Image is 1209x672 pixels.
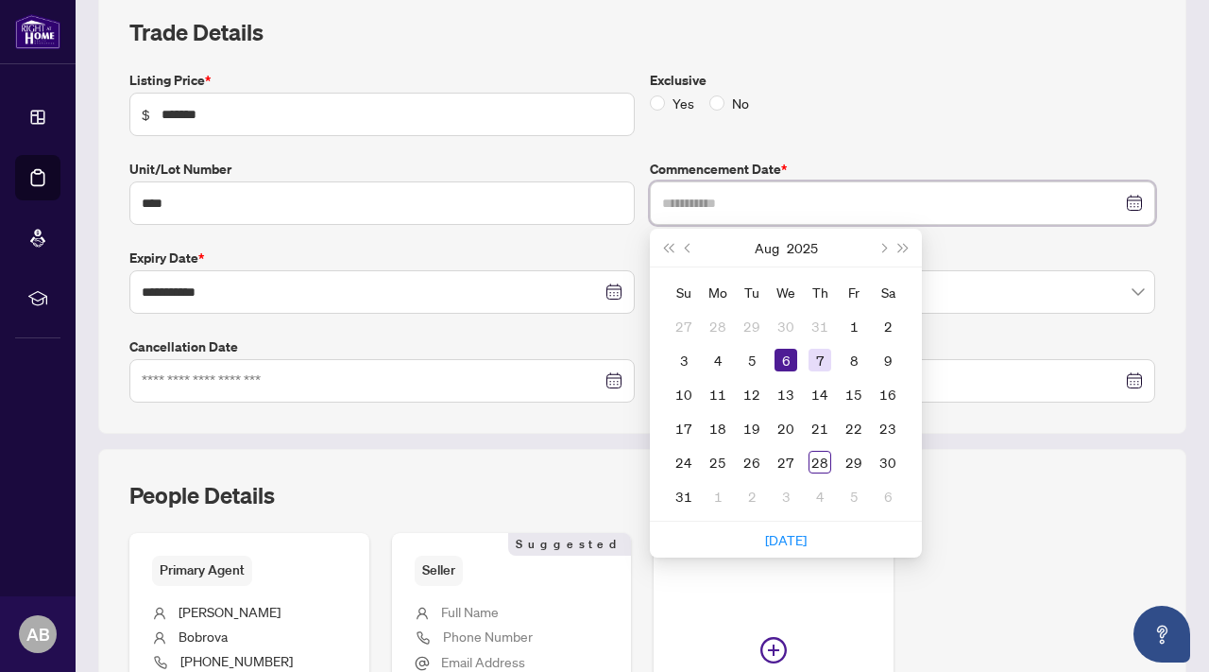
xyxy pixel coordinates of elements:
td: 2025-09-05 [837,479,871,513]
img: logo [15,14,60,49]
td: 2025-08-18 [701,411,735,445]
td: 2025-08-25 [701,445,735,479]
td: 2025-08-30 [871,445,905,479]
div: 27 [775,451,797,474]
div: 11 [707,383,729,405]
span: Yes [665,93,702,113]
label: Exclusive [650,70,1155,91]
th: Sa [871,275,905,309]
button: Previous month (PageUp) [678,229,699,267]
div: 5 [843,485,865,508]
div: 14 [809,383,831,405]
a: [DATE] [765,531,807,548]
span: [PERSON_NAME] [179,603,281,620]
label: Cancellation Date [129,336,635,357]
button: Next month (PageDown) [872,229,893,267]
span: No [724,93,757,113]
td: 2025-08-29 [837,445,871,479]
h2: Trade Details [129,17,1155,47]
td: 2025-08-27 [769,445,803,479]
td: 2025-08-10 [667,377,701,411]
span: Suggested [508,533,631,556]
div: 31 [809,315,831,337]
div: 15 [843,383,865,405]
div: 3 [775,485,797,508]
div: 6 [775,349,797,371]
button: Choose a year [787,229,818,267]
td: 2025-08-08 [837,343,871,377]
div: 2 [741,485,763,508]
td: 2025-08-07 [803,343,837,377]
div: 27 [673,315,695,337]
td: 2025-09-02 [735,479,769,513]
span: Bobrova [179,628,228,645]
td: 2025-08-05 [735,343,769,377]
div: 7 [809,349,831,371]
td: 2025-08-15 [837,377,871,411]
div: 6 [877,485,899,508]
td: 2025-08-21 [803,411,837,445]
div: 16 [877,383,899,405]
th: Fr [837,275,871,309]
div: 19 [741,417,763,439]
td: 2025-08-02 [871,309,905,343]
span: Phone Number [443,628,533,645]
td: 2025-08-31 [667,479,701,513]
span: Full Name [441,603,499,620]
label: Listing Price [129,70,635,91]
th: Th [803,275,837,309]
div: 8 [843,349,865,371]
td: 2025-09-01 [701,479,735,513]
button: Choose a month [755,229,779,267]
label: Expiry Date [129,248,635,268]
td: 2025-08-28 [803,445,837,479]
div: 9 [877,349,899,371]
div: 1 [707,485,729,508]
div: 10 [673,383,695,405]
td: 2025-08-04 [701,343,735,377]
label: Unit/Lot Number [129,159,635,180]
td: 2025-07-30 [769,309,803,343]
td: 2025-08-26 [735,445,769,479]
div: 5 [741,349,763,371]
div: 23 [877,417,899,439]
td: 2025-08-11 [701,377,735,411]
span: Seller [415,556,463,585]
th: Tu [735,275,769,309]
td: 2025-08-06 [769,343,803,377]
span: Email Address [441,653,525,670]
td: 2025-08-09 [871,343,905,377]
label: Commencement Date [650,159,1155,180]
td: 2025-07-28 [701,309,735,343]
td: 2025-07-29 [735,309,769,343]
div: 30 [877,451,899,474]
div: 25 [707,451,729,474]
h2: People Details [129,480,275,510]
td: 2025-08-22 [837,411,871,445]
td: 2025-09-06 [871,479,905,513]
td: 2025-09-04 [803,479,837,513]
td: 2025-08-13 [769,377,803,411]
button: Next year (Control + right) [894,229,914,267]
td: 2025-08-14 [803,377,837,411]
div: 22 [843,417,865,439]
td: 2025-09-03 [769,479,803,513]
td: 2025-08-24 [667,445,701,479]
td: 2025-08-03 [667,343,701,377]
td: 2025-08-01 [837,309,871,343]
span: [PHONE_NUMBER] [180,652,293,669]
button: Last year (Control + left) [657,229,678,267]
div: 17 [673,417,695,439]
div: 31 [673,485,695,508]
div: 28 [707,315,729,337]
div: 29 [741,315,763,337]
div: 3 [673,349,695,371]
div: 28 [809,451,831,474]
div: 20 [775,417,797,439]
div: 12 [741,383,763,405]
td: 2025-08-19 [735,411,769,445]
div: 18 [707,417,729,439]
th: Mo [701,275,735,309]
td: 2025-08-17 [667,411,701,445]
div: 21 [809,417,831,439]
